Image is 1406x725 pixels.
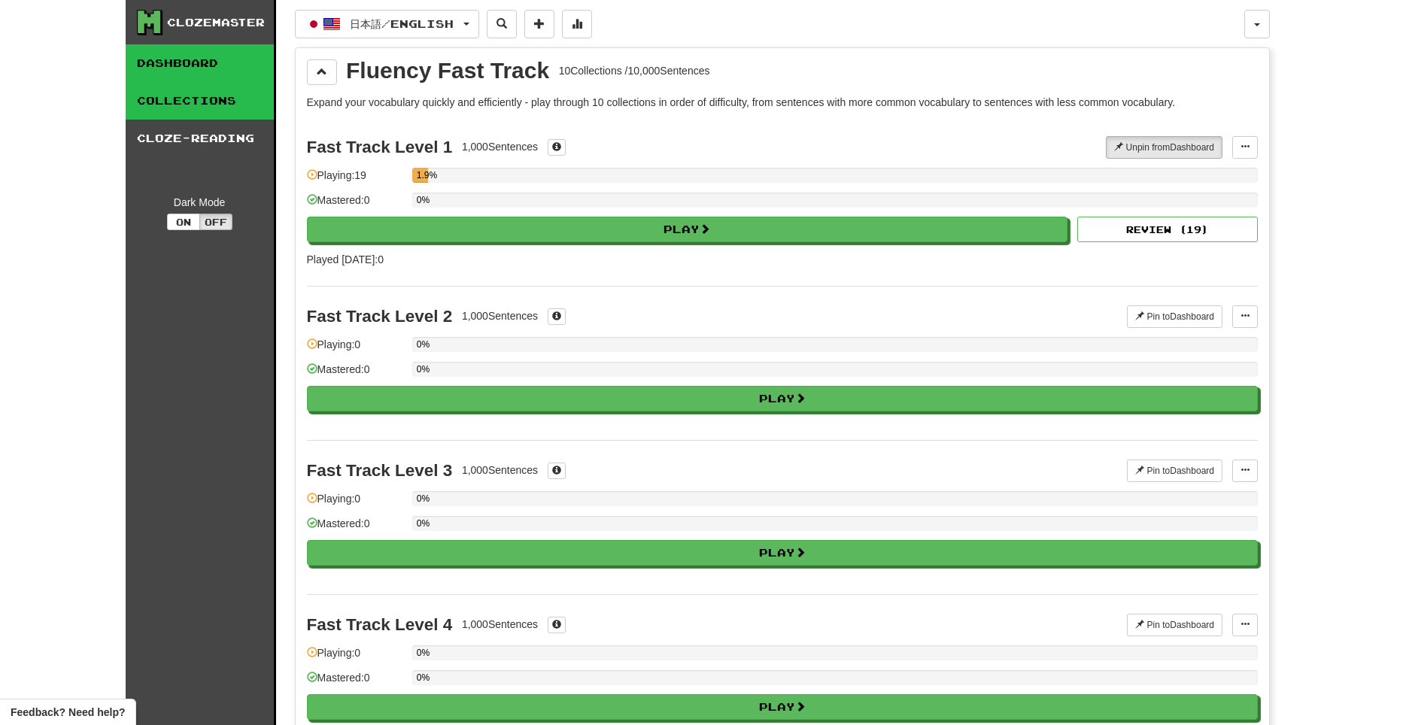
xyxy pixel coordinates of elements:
[487,10,517,38] button: Search sentences
[559,63,710,78] div: 10 Collections / 10,000 Sentences
[462,308,538,323] div: 1,000 Sentences
[137,195,263,210] div: Dark Mode
[462,139,538,154] div: 1,000 Sentences
[1077,217,1258,242] button: Review (19)
[307,307,453,326] div: Fast Track Level 2
[126,44,274,82] a: Dashboard
[1127,305,1222,328] button: Pin toDashboard
[462,617,538,632] div: 1,000 Sentences
[346,59,549,82] div: Fluency Fast Track
[167,15,265,30] div: Clozemaster
[307,491,405,516] div: Playing: 0
[307,516,405,541] div: Mastered: 0
[307,540,1258,566] button: Play
[307,645,405,670] div: Playing: 0
[1127,460,1222,482] button: Pin toDashboard
[126,82,274,120] a: Collections
[307,193,405,217] div: Mastered: 0
[167,214,200,230] button: On
[417,168,428,183] div: 1.9%
[307,168,405,193] div: Playing: 19
[307,362,405,387] div: Mastered: 0
[11,705,125,720] span: Open feedback widget
[1106,136,1222,159] button: Unpin fromDashboard
[307,694,1258,720] button: Play
[562,10,592,38] button: More stats
[307,138,453,156] div: Fast Track Level 1
[307,95,1258,110] p: Expand your vocabulary quickly and efficiently - play through 10 collections in order of difficul...
[307,615,453,634] div: Fast Track Level 4
[295,10,479,38] button: 日本語/English
[524,10,554,38] button: Add sentence to collection
[307,386,1258,411] button: Play
[199,214,232,230] button: Off
[307,670,405,695] div: Mastered: 0
[307,217,1068,242] button: Play
[462,463,538,478] div: 1,000 Sentences
[307,461,453,480] div: Fast Track Level 3
[350,17,454,30] span: 日本語 / English
[126,120,274,157] a: Cloze-Reading
[1127,614,1222,636] button: Pin toDashboard
[307,337,405,362] div: Playing: 0
[307,253,384,265] span: Played [DATE]: 0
